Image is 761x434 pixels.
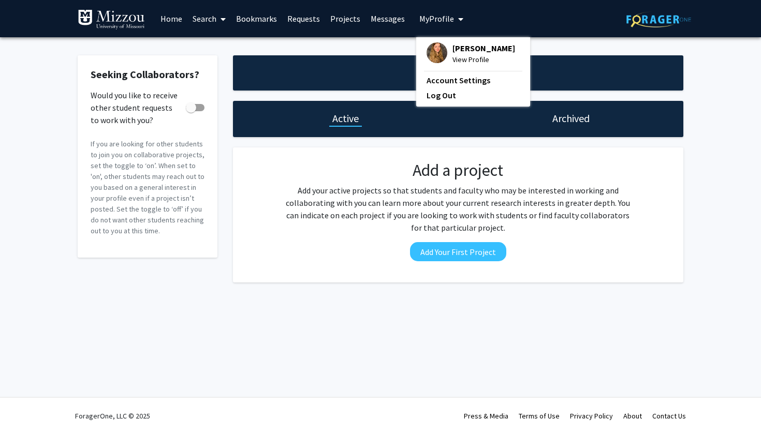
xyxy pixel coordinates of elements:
a: Terms of Use [519,411,560,421]
div: ForagerOne, LLC © 2025 [75,398,150,434]
span: My Profile [419,13,454,24]
h2: Add a project [283,160,634,180]
a: Search [187,1,231,37]
p: Add your active projects so that students and faculty who may be interested in working and collab... [283,184,634,234]
div: Profile Picture[PERSON_NAME]View Profile [427,42,515,65]
a: Projects [325,1,365,37]
img: Profile Picture [427,42,447,63]
a: Privacy Policy [570,411,613,421]
a: Messages [365,1,410,37]
p: If you are looking for other students to join you on collaborative projects, set the toggle to ‘o... [91,139,204,236]
iframe: Chat [8,387,44,426]
span: View Profile [452,54,515,65]
span: Would you like to receive other student requests to work with you? [91,89,182,126]
h2: Seeking Collaborators? [91,68,204,81]
img: ForagerOne Logo [626,11,691,27]
button: Add Your First Project [410,242,506,261]
h1: Archived [552,111,590,126]
span: [PERSON_NAME] [452,42,515,54]
a: Log Out [427,89,520,101]
a: Home [155,1,187,37]
a: Requests [282,1,325,37]
h1: Active [332,111,359,126]
a: Press & Media [464,411,508,421]
a: Account Settings [427,74,520,86]
a: Bookmarks [231,1,282,37]
a: Contact Us [652,411,686,421]
img: University of Missouri Logo [78,9,145,30]
a: About [623,411,642,421]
